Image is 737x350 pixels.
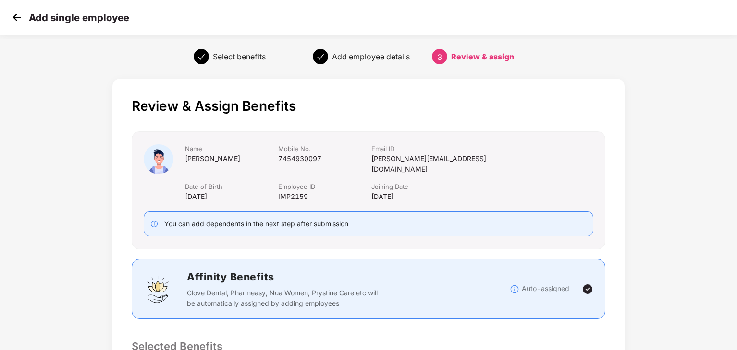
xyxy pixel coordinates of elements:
[437,52,442,62] span: 3
[151,221,158,227] span: info-circle
[371,153,495,175] div: [PERSON_NAME][EMAIL_ADDRESS][DOMAIN_NAME]
[187,269,509,285] h2: Affinity Benefits
[213,49,266,64] div: Select benefits
[185,191,278,202] div: [DATE]
[278,191,371,202] div: IMP2159
[10,10,24,24] img: svg+xml;base64,PHN2ZyB4bWxucz0iaHR0cDovL3d3dy53My5vcmcvMjAwMC9zdmciIHdpZHRoPSIzMCIgaGVpZ2h0PSIzMC...
[144,144,173,174] img: icon
[278,153,371,164] div: 7454930097
[278,144,371,153] div: Mobile No.
[29,12,129,23] p: Add single employee
[371,191,495,202] div: [DATE]
[371,182,495,191] div: Joining Date
[164,220,348,228] span: You can add dependents in the next step after submission
[582,283,593,295] img: svg+xml;base64,PHN2ZyBpZD0iVGljay0yNHgyNCIgeG1sbnM9Imh0dHA6Ly93d3cudzMub3JnLzIwMDAvc3ZnIiB3aWR0aD...
[185,182,278,191] div: Date of Birth
[144,275,172,303] img: svg+xml;base64,PHN2ZyBpZD0iQWZmaW5pdHlfQmVuZWZpdHMiIGRhdGEtbmFtZT0iQWZmaW5pdHkgQmVuZWZpdHMiIHhtbG...
[278,182,371,191] div: Employee ID
[197,53,205,61] span: check
[522,283,569,294] p: Auto-assigned
[510,284,519,294] img: svg+xml;base64,PHN2ZyBpZD0iSW5mb18tXzMyeDMyIiBkYXRhLW5hbWU9IkluZm8gLSAzMngzMiIgeG1sbnM9Imh0dHA6Ly...
[332,49,410,64] div: Add employee details
[451,49,514,64] div: Review & assign
[187,288,381,309] p: Clove Dental, Pharmeasy, Nua Women, Prystine Care etc will be automatically assigned by adding em...
[317,53,324,61] span: check
[371,144,495,153] div: Email ID
[132,98,605,114] p: Review & Assign Benefits
[185,144,278,153] div: Name
[185,153,278,164] div: [PERSON_NAME]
